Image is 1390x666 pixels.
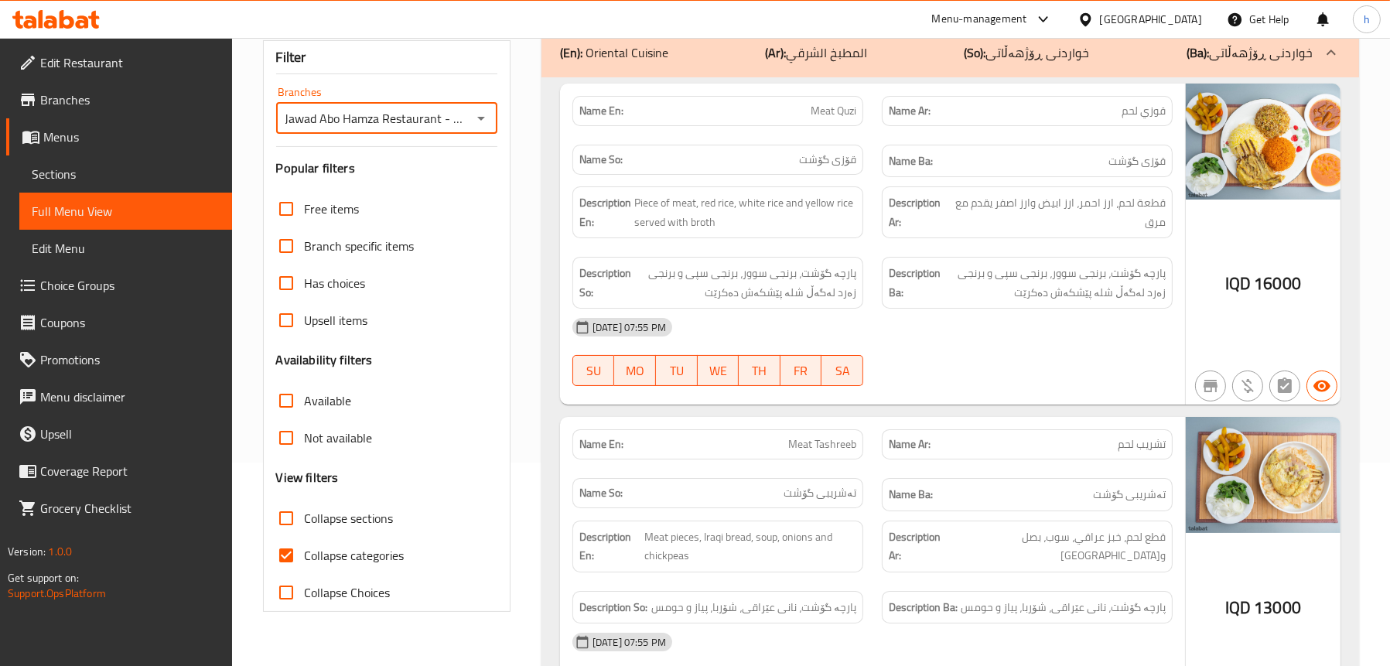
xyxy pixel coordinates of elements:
div: Menu-management [932,10,1027,29]
strong: Name En: [579,103,623,119]
span: Meat Quzi [811,103,856,119]
span: Upsell [40,425,220,443]
span: 16000 [1254,268,1301,299]
a: Upsell [6,415,232,453]
span: [DATE] 07:55 PM [586,635,672,650]
span: Meat pieces, Iraqi bread, soup, onions and chickpeas [644,528,856,565]
span: پارچە گۆشت، برنجی سوور، برنجی سپی و برنجی زەرد لەگەڵ شلە پێشکەش دەکرێت [944,264,1166,302]
span: Not available [305,429,373,447]
button: MO [614,355,656,386]
strong: Description Ba: [889,598,958,617]
button: SA [821,355,863,386]
a: Menus [6,118,232,155]
span: 13000 [1254,593,1301,623]
span: Edit Restaurant [40,53,220,72]
button: Not branch specific item [1195,371,1226,401]
button: TU [656,355,698,386]
a: Support.OpsPlatform [8,583,106,603]
a: Edit Menu [19,230,232,267]
a: Menu disclaimer [6,378,232,415]
span: Upsell items [305,311,368,330]
a: Sections [19,155,232,193]
strong: Name Ar: [889,436,931,453]
span: Version: [8,541,46,562]
span: تەشریبی گۆشت [784,485,856,501]
span: SA [828,360,857,382]
p: خواردنی ڕۆژهەڵاتی [965,43,1090,62]
span: Free items [305,200,360,218]
strong: Name Ba: [889,152,933,171]
p: المطبخ الشرقي [765,43,867,62]
strong: Description So: [579,264,631,302]
span: Branches [40,91,220,109]
span: پارچە گۆشت، نانی عێراقی، شۆربا، پیاز و حومس [651,598,856,617]
a: Promotions [6,341,232,378]
span: Has choices [305,274,366,292]
b: (So): [965,41,986,64]
a: Grocery Checklist [6,490,232,527]
a: Edit Restaurant [6,44,232,81]
button: WE [698,355,739,386]
span: Edit Menu [32,239,220,258]
span: تەشریبی گۆشت [1093,485,1166,504]
strong: Description Ar: [889,528,946,565]
a: Coverage Report [6,453,232,490]
a: Full Menu View [19,193,232,230]
span: قطع لحم، خبز عراقي، سوب، بصل وحمص [949,528,1166,565]
span: MO [620,360,650,382]
button: Not has choices [1269,371,1300,401]
button: SU [572,355,614,386]
span: h [1364,11,1370,28]
span: قۆزی گۆشت [799,152,856,168]
strong: Description Ba: [889,264,941,302]
span: FR [787,360,816,382]
strong: Description En: [579,528,641,565]
span: IQD [1225,593,1251,623]
span: IQD [1225,268,1251,299]
div: Filter [276,41,497,74]
span: Collapse categories [305,546,405,565]
span: Collapse sections [305,509,394,528]
span: Meat Tashreeb [788,436,856,453]
a: Branches [6,81,232,118]
img: Jawad_abo_hamza__Al_hizam638906254273782583.jpg [1186,84,1340,200]
p: خواردنی ڕۆژهەڵاتی [1187,43,1313,62]
p: Oriental Cuisine [560,43,668,62]
h3: Availability filters [276,351,373,369]
span: Choice Groups [40,276,220,295]
button: Open [470,108,492,129]
strong: Description So: [579,598,647,617]
span: Promotions [40,350,220,369]
span: SU [579,360,608,382]
a: Coupons [6,304,232,341]
h3: Popular filters [276,159,497,177]
strong: Name Ar: [889,103,931,119]
span: Full Menu View [32,202,220,220]
a: Choice Groups [6,267,232,304]
strong: Description En: [579,193,631,231]
span: 1.0.0 [48,541,72,562]
span: Menus [43,128,220,146]
span: قطعة لحم، ارز احمر، ارز ابیض وارز اصفر یقدم مع مرق [952,193,1166,231]
span: Menu disclaimer [40,388,220,406]
span: Available [305,391,352,410]
div: (En): Oriental Cuisine(Ar):المطبخ الشرقي(So):خواردنی ڕۆژهەڵاتی(Ba):خواردنی ڕۆژهەڵاتی [541,28,1359,77]
button: FR [780,355,822,386]
span: پارچە گۆشت، برنجی سوور، برنجی سپی و برنجی زەرد لەگەڵ شلە پێشکەش دەکرێت [634,264,856,302]
span: Get support on: [8,568,79,588]
div: [GEOGRAPHIC_DATA] [1100,11,1202,28]
span: Collapse Choices [305,583,391,602]
span: Sections [32,165,220,183]
span: تشریب لحم [1118,436,1166,453]
b: (En): [560,41,582,64]
strong: Name So: [579,152,623,168]
span: Piece of meat, red rice, white rice and yellow rice served with broth [634,193,856,231]
span: Branch specific items [305,237,415,255]
button: Purchased item [1232,371,1263,401]
img: Jawad_abo_hamza__Al_hizam638906254413220471.jpg [1186,417,1340,533]
span: قۆزی گۆشت [1108,152,1166,171]
span: پارچە گۆشت، نانی عێراقی، شۆربا، پیاز و حومس [961,598,1166,617]
span: [DATE] 07:55 PM [586,320,672,335]
strong: Name So: [579,485,623,501]
span: WE [704,360,733,382]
